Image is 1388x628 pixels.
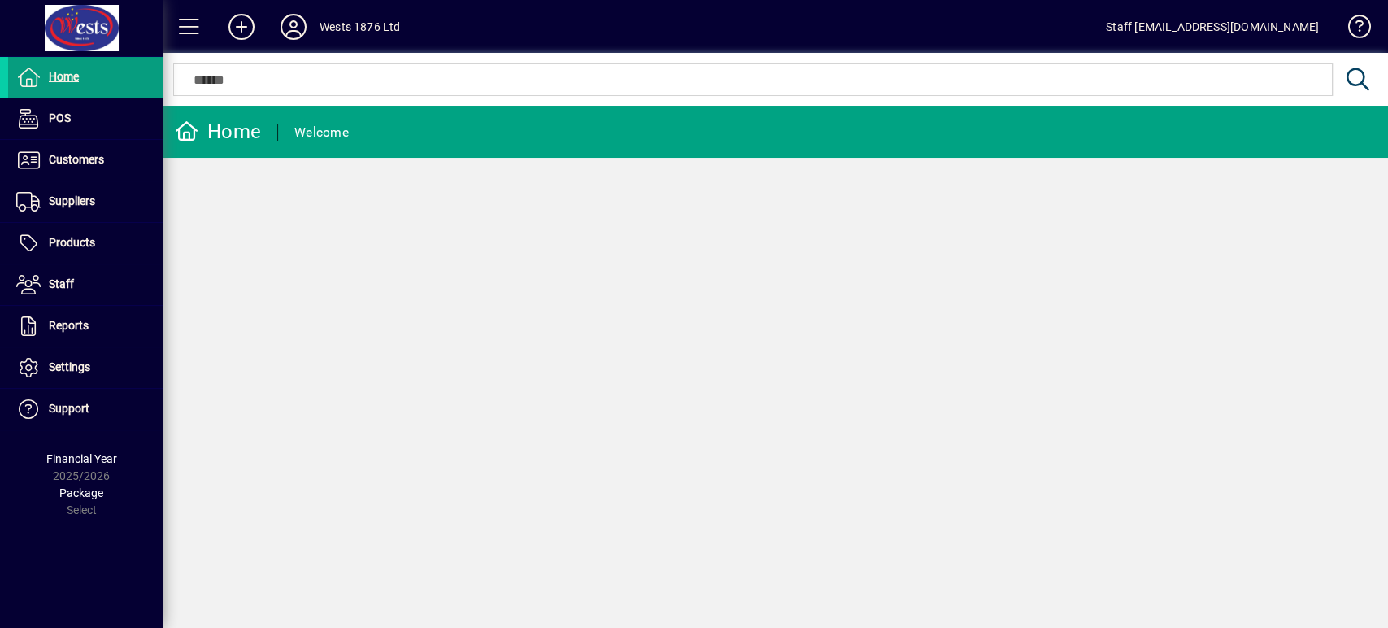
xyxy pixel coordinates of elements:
[46,452,117,465] span: Financial Year
[49,194,95,207] span: Suppliers
[49,319,89,332] span: Reports
[49,402,89,415] span: Support
[8,264,163,305] a: Staff
[8,347,163,388] a: Settings
[268,12,320,41] button: Profile
[8,223,163,264] a: Products
[49,111,71,124] span: POS
[49,277,74,290] span: Staff
[215,12,268,41] button: Add
[8,306,163,347] a: Reports
[8,140,163,181] a: Customers
[49,153,104,166] span: Customers
[8,181,163,222] a: Suppliers
[294,120,349,146] div: Welcome
[320,14,400,40] div: Wests 1876 Ltd
[59,486,103,499] span: Package
[1106,14,1319,40] div: Staff [EMAIL_ADDRESS][DOMAIN_NAME]
[49,360,90,373] span: Settings
[49,70,79,83] span: Home
[175,119,261,145] div: Home
[8,98,163,139] a: POS
[1335,3,1368,56] a: Knowledge Base
[8,389,163,430] a: Support
[49,236,95,249] span: Products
